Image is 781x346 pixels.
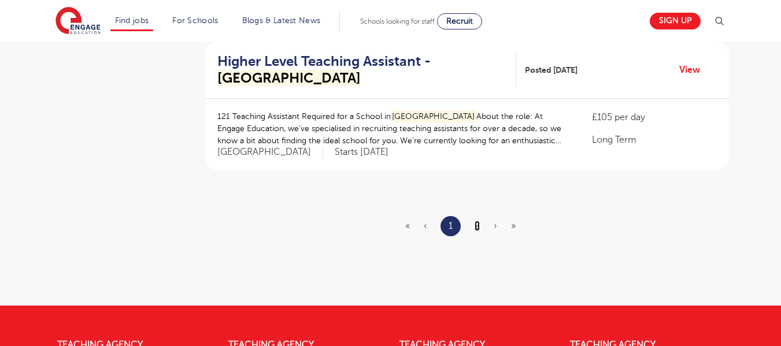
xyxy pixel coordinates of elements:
span: Schools looking for staff [360,17,435,25]
a: Next [494,221,497,231]
span: Recruit [446,17,473,25]
a: Find jobs [115,16,149,25]
h2: Higher Level Teaching Assistant - [217,53,507,87]
p: Starts [DATE] [335,146,388,158]
a: Recruit [437,13,482,29]
p: 121 Teaching Assistant Required for a School in About the role: At Engage Education, we’ve specia... [217,110,569,147]
a: Sign up [650,13,701,29]
p: Long Term [592,133,717,147]
mark: [GEOGRAPHIC_DATA] [391,110,477,122]
span: « [405,221,410,231]
a: Blogs & Latest News [242,16,321,25]
p: £105 per day [592,110,717,124]
a: For Schools [172,16,218,25]
span: ‹ [424,221,427,231]
a: 2 [475,221,480,231]
mark: [GEOGRAPHIC_DATA] [217,70,361,86]
span: [GEOGRAPHIC_DATA] [217,146,323,158]
a: Higher Level Teaching Assistant -[GEOGRAPHIC_DATA] [217,53,516,87]
a: 1 [449,218,453,233]
span: Posted [DATE] [525,64,578,76]
a: Last [511,221,516,231]
img: Engage Education [55,7,101,36]
a: View [679,62,709,77]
